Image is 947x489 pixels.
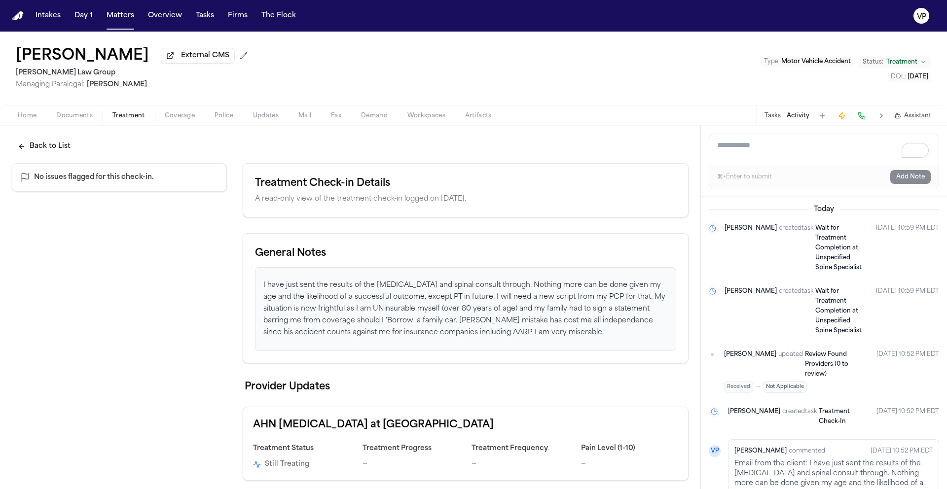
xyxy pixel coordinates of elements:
[16,47,149,65] button: Edit matter name
[215,112,233,120] span: Police
[871,445,933,457] time: October 13, 2025 at 9:52 PM
[787,112,809,120] button: Activity
[761,57,854,67] button: Edit Type: Motor Vehicle Accident
[265,458,309,470] p: Still Treating
[917,13,926,20] text: VP
[764,59,780,65] span: Type :
[331,112,341,120] span: Fax
[263,279,668,339] p: I have just sent the results of the [MEDICAL_DATA] and spinal consult through. Nothing more can b...
[717,173,772,181] div: ⌘+Enter to submit
[876,349,939,393] time: October 13, 2025 at 9:52 PM
[805,351,848,377] span: Review Found Providers (0 to review)
[819,409,850,424] span: Treatment Check-In
[709,134,939,166] textarea: To enrich screen reader interactions, please activate Accessibility in Grammarly extension settings
[876,223,939,273] time: October 13, 2025 at 9:59 PM
[789,446,825,456] span: commented
[728,407,780,426] span: [PERSON_NAME]
[888,72,931,82] button: Edit DOL: 2025-06-04
[755,383,761,391] span: →
[876,286,939,336] time: October 13, 2025 at 9:59 PM
[581,460,586,468] span: —
[725,286,777,336] span: [PERSON_NAME]
[253,112,279,120] span: Updates
[779,223,813,273] span: created task
[18,112,36,120] span: Home
[465,112,492,120] span: Artifacts
[363,443,460,454] h1: Treatment Progress
[815,109,829,123] button: Add Task
[12,11,24,21] a: Home
[243,379,689,395] h4: Provider Updates
[782,407,817,426] span: created task
[724,349,776,379] span: [PERSON_NAME]
[908,74,928,80] span: [DATE]
[224,7,252,25] button: Firms
[253,417,494,433] h5: AHN [MEDICAL_DATA] at [GEOGRAPHIC_DATA]
[181,51,229,61] span: External CMS
[161,48,235,64] button: External CMS
[255,245,676,261] h4: General Notes
[253,443,351,454] h1: Treatment Status
[407,112,445,120] span: Workspaces
[298,112,311,120] span: Mail
[778,349,803,379] span: updated
[32,7,65,25] button: Intakes
[192,7,218,25] button: Tasks
[112,112,145,120] span: Treatment
[815,288,862,334] span: Wait for Treatment Completion at Unspecified Spine Specialist
[71,7,97,25] button: Day 1
[815,223,868,273] a: Wait for Treatment Completion at Unspecified Spine Specialist
[363,460,367,468] span: —
[361,112,388,120] span: Demand
[805,349,869,379] a: Review Found Providers (0 to review)
[781,59,851,65] span: Motor Vehicle Accident
[20,172,219,183] h4: No issues flagged for this check-in.
[255,175,676,191] h3: Treatment Check-in Details
[890,170,931,184] button: Add Note
[863,58,883,66] span: Status:
[144,7,186,25] button: Overview
[891,74,906,80] span: DOL :
[165,112,195,120] span: Coverage
[808,205,840,214] span: Today
[472,443,569,454] h1: Treatment Frequency
[779,286,813,336] span: created task
[255,193,676,205] p: A read-only view of the treatment check-in logged on [DATE] .
[876,407,939,426] time: October 13, 2025 at 9:52 PM
[724,381,753,393] span: Received
[835,109,849,123] button: Create Immediate Task
[815,286,868,336] a: Wait for Treatment Completion at Unspecified Spine Specialist
[763,381,807,393] span: Not Applicable
[765,112,781,120] button: Tasks
[894,112,931,120] button: Assistant
[12,138,76,155] button: Back to List
[257,7,300,25] button: The Flock
[12,11,24,21] img: Finch Logo
[472,460,476,468] span: —
[16,67,252,79] h2: [PERSON_NAME] Law Group
[886,58,917,66] span: Treatment
[16,47,149,65] h1: [PERSON_NAME]
[855,109,869,123] button: Make a Call
[815,225,862,271] span: Wait for Treatment Completion at Unspecified Spine Specialist
[904,112,931,120] span: Assistant
[819,407,869,426] a: Treatment Check-In
[709,445,721,457] div: VP
[858,56,931,68] button: Change status from Treatment
[103,7,138,25] button: Matters
[734,446,787,456] span: [PERSON_NAME]
[87,81,147,88] span: [PERSON_NAME]
[725,223,777,273] span: [PERSON_NAME]
[56,112,93,120] span: Documents
[16,81,85,88] span: Managing Paralegal:
[581,443,679,454] h1: Pain Level (1-10)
